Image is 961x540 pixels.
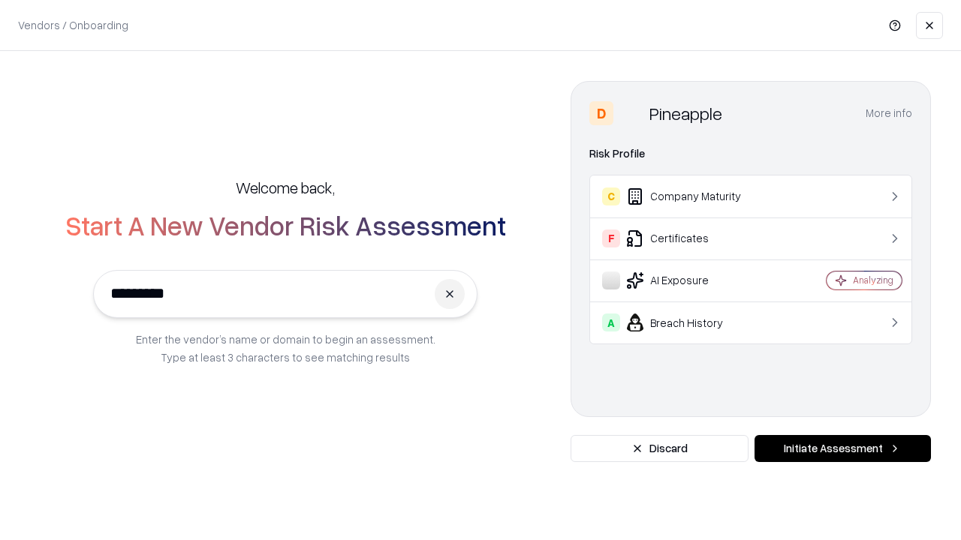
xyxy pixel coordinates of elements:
[619,101,643,125] img: Pineapple
[649,101,722,125] div: Pineapple
[602,187,782,205] div: Company Maturity
[18,17,128,33] p: Vendors / Onboarding
[65,210,506,240] h2: Start A New Vendor Risk Assessment
[602,271,782,289] div: AI Exposure
[236,177,335,198] h5: Welcome back,
[602,313,782,331] div: Breach History
[853,274,893,286] div: Analyzing
[571,435,749,462] button: Discard
[755,435,931,462] button: Initiate Assessment
[136,330,435,366] p: Enter the vendor’s name or domain to begin an assessment. Type at least 3 characters to see match...
[602,187,620,205] div: C
[602,229,620,247] div: F
[866,100,912,127] button: More info
[589,145,912,163] div: Risk Profile
[602,313,620,331] div: A
[602,229,782,247] div: Certificates
[589,101,613,125] div: D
